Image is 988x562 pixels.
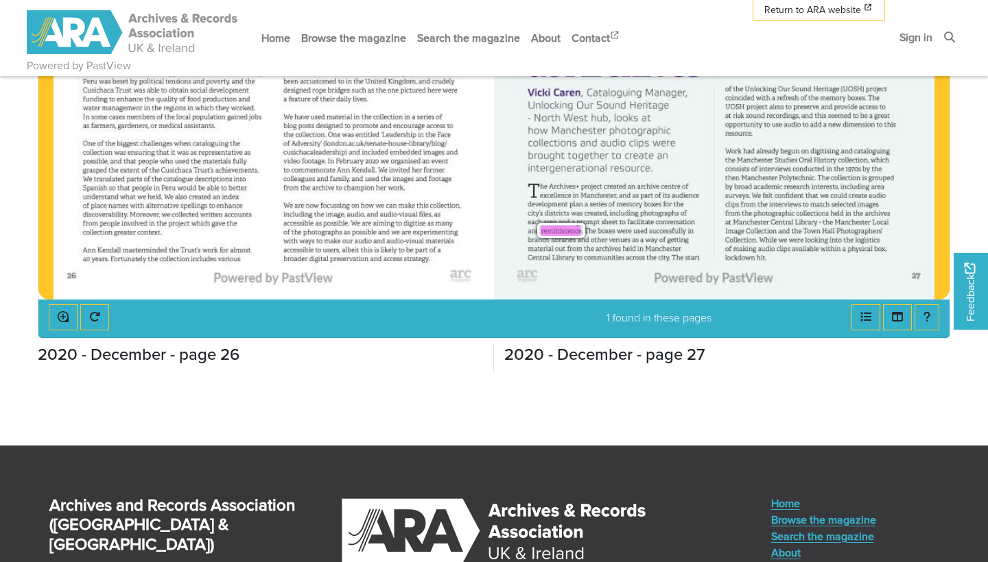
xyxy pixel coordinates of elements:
[378,165,386,173] span: We
[814,155,832,164] span: History
[99,76,108,84] span: was
[381,129,412,138] span: ‘Leadership
[82,111,87,121] span: In
[821,102,830,110] span: and
[801,93,805,101] span: of
[862,164,869,173] span: by
[336,156,360,165] span: February
[310,112,322,120] span: used
[870,155,885,164] span: which
[296,20,412,56] a: Browse the magazine
[733,84,741,93] span: the
[215,164,252,174] span: achievements.
[91,120,112,130] span: farmers,
[283,138,287,147] span: of
[342,130,352,138] span: was
[801,111,810,119] span: and
[869,173,891,182] span: grouped
[80,304,109,330] button: Rotate the book
[202,156,226,165] span: materials
[206,75,226,85] span: poverty,
[814,110,823,120] span: this
[353,112,357,120] span: in
[820,93,841,102] span: memory
[338,76,342,84] span: to
[130,76,136,84] span: by
[355,129,375,138] span: entitled
[851,304,880,330] button: Open metadata window
[877,120,881,127] span: to
[418,130,422,138] span: in
[163,173,189,183] span: catalogue
[193,164,210,174] span: Trust’s
[108,112,123,120] span: cases
[884,119,893,129] span: this
[353,75,362,85] span: the
[295,129,321,138] span: collection.
[624,148,650,162] span: create
[138,156,156,164] span: people
[283,165,287,173] span: to
[826,164,830,173] span: in
[209,84,244,94] span: development
[283,95,285,101] span: a
[365,75,382,85] span: United
[320,93,331,103] span: their
[831,173,856,182] span: collection
[642,111,649,124] span: at
[151,102,159,112] span: the
[215,102,226,112] span: they
[614,111,635,124] span: looks
[419,76,427,84] span: and
[596,99,621,112] span: Sound
[810,120,820,128] span: add
[123,155,134,165] span: that
[813,84,836,93] span: Heritage
[126,173,139,183] span: parts
[233,155,244,165] span: fully
[725,101,742,111] span: UOSH
[737,155,795,164] span: [GEOGRAPHIC_DATA]
[244,147,248,155] span: as
[880,102,884,110] span: to
[772,95,774,100] span: a
[27,10,239,54] img: ARA - ARC Magazine | Powered by PastView
[120,164,136,174] span: extent
[198,147,235,156] span: representative
[746,110,762,120] span: sound
[725,128,750,138] span: resource.
[609,123,664,138] span: photographic
[766,110,796,120] span: recordings,
[351,84,364,94] span: such
[628,98,664,112] span: Heritage
[528,86,600,100] span: [PERSON_NAME]
[756,146,776,156] span: already
[323,137,441,147] span: ([DOMAIN_NAME][GEOGRAPHIC_DATA]
[725,119,760,129] span: opportunity
[846,164,860,173] span: 1970s
[743,147,752,155] span: had
[725,84,730,93] span: of
[190,147,195,155] span: as
[751,164,755,173] span: of
[190,84,205,94] span: social
[894,19,938,56] a: Sign in
[533,110,556,125] span: North
[528,161,604,176] span: intergenerational
[159,156,170,165] span: who
[840,84,860,93] span: (UOSH)
[298,121,311,129] span: posts
[611,149,618,162] span: to
[353,93,368,103] span: lives.
[238,94,247,102] span: and
[431,156,445,165] span: event
[380,156,388,164] span: we
[580,137,593,149] span: and
[771,528,876,544] a: Search the magazine
[202,93,231,103] span: production
[288,93,307,103] span: feature
[283,121,294,129] span: blog
[193,76,202,84] span: and
[82,102,97,112] span: water
[191,156,199,165] span: the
